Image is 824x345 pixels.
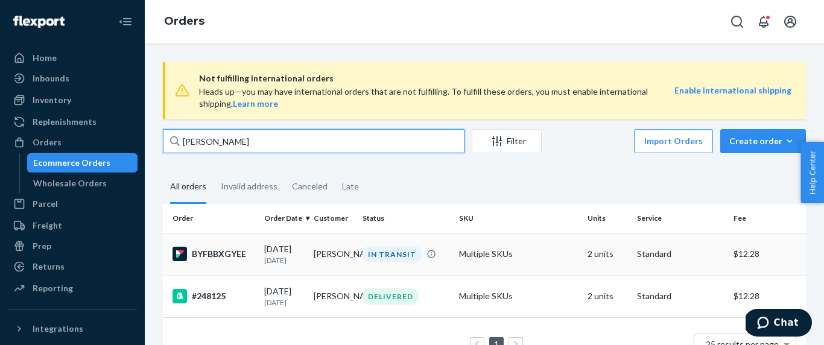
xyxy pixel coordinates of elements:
[33,157,110,169] div: Ecommerce Orders
[163,129,464,153] input: Search orders
[7,69,138,88] a: Inbounds
[33,116,97,128] div: Replenishments
[583,233,632,275] td: 2 units
[7,319,138,338] button: Integrations
[746,309,812,339] iframe: Opens a widget where you can chat to one of our agents
[7,194,138,214] a: Parcel
[752,10,776,34] button: Open notifications
[309,275,358,317] td: [PERSON_NAME]
[7,216,138,235] a: Freight
[173,247,255,261] div: BYFBBXGYEE
[173,289,255,303] div: #248125
[33,198,58,210] div: Parcel
[583,275,632,317] td: 2 units
[7,133,138,152] a: Orders
[729,275,806,317] td: $12.28
[264,243,304,265] div: [DATE]
[358,204,454,233] th: Status
[264,255,304,265] p: [DATE]
[292,171,328,202] div: Canceled
[33,136,62,148] div: Orders
[259,204,309,233] th: Order Date
[13,16,65,28] img: Flexport logo
[33,177,107,189] div: Wholesale Orders
[170,171,206,204] div: All orders
[264,285,304,308] div: [DATE]
[33,72,69,84] div: Inbounds
[472,129,542,153] button: Filter
[729,204,806,233] th: Fee
[154,4,214,39] ol: breadcrumbs
[454,204,583,233] th: SKU
[27,174,138,193] a: Wholesale Orders
[33,52,57,64] div: Home
[233,98,278,109] a: Learn more
[33,282,73,294] div: Reporting
[7,112,138,131] a: Replenishments
[33,220,62,232] div: Freight
[314,213,353,223] div: Customer
[199,71,674,86] span: Not fulfilling international orders
[363,288,419,305] div: DELIVERED
[7,279,138,298] a: Reporting
[264,297,304,308] p: [DATE]
[637,290,724,302] p: Standard
[454,233,583,275] td: Multiple SKUs
[33,261,65,273] div: Returns
[33,94,71,106] div: Inventory
[33,240,51,252] div: Prep
[7,90,138,110] a: Inventory
[454,275,583,317] td: Multiple SKUs
[725,10,749,34] button: Open Search Box
[7,257,138,276] a: Returns
[674,85,791,95] a: Enable international shipping
[7,48,138,68] a: Home
[113,10,138,34] button: Close Navigation
[729,135,797,147] div: Create order
[637,248,724,260] p: Standard
[632,204,729,233] th: Service
[199,86,648,109] span: Heads up—you may have international orders that are not fulfilling. To fulfill these orders, you ...
[164,14,204,28] a: Orders
[634,129,713,153] button: Import Orders
[163,204,259,233] th: Order
[800,142,824,203] button: Help Center
[778,10,802,34] button: Open account menu
[363,246,422,262] div: IN TRANSIT
[472,135,541,147] div: Filter
[309,233,358,275] td: [PERSON_NAME]
[342,171,359,202] div: Late
[221,171,277,202] div: Invalid address
[720,129,806,153] button: Create order
[7,236,138,256] a: Prep
[27,153,138,172] a: Ecommerce Orders
[33,323,83,335] div: Integrations
[729,233,806,275] td: $12.28
[583,204,632,233] th: Units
